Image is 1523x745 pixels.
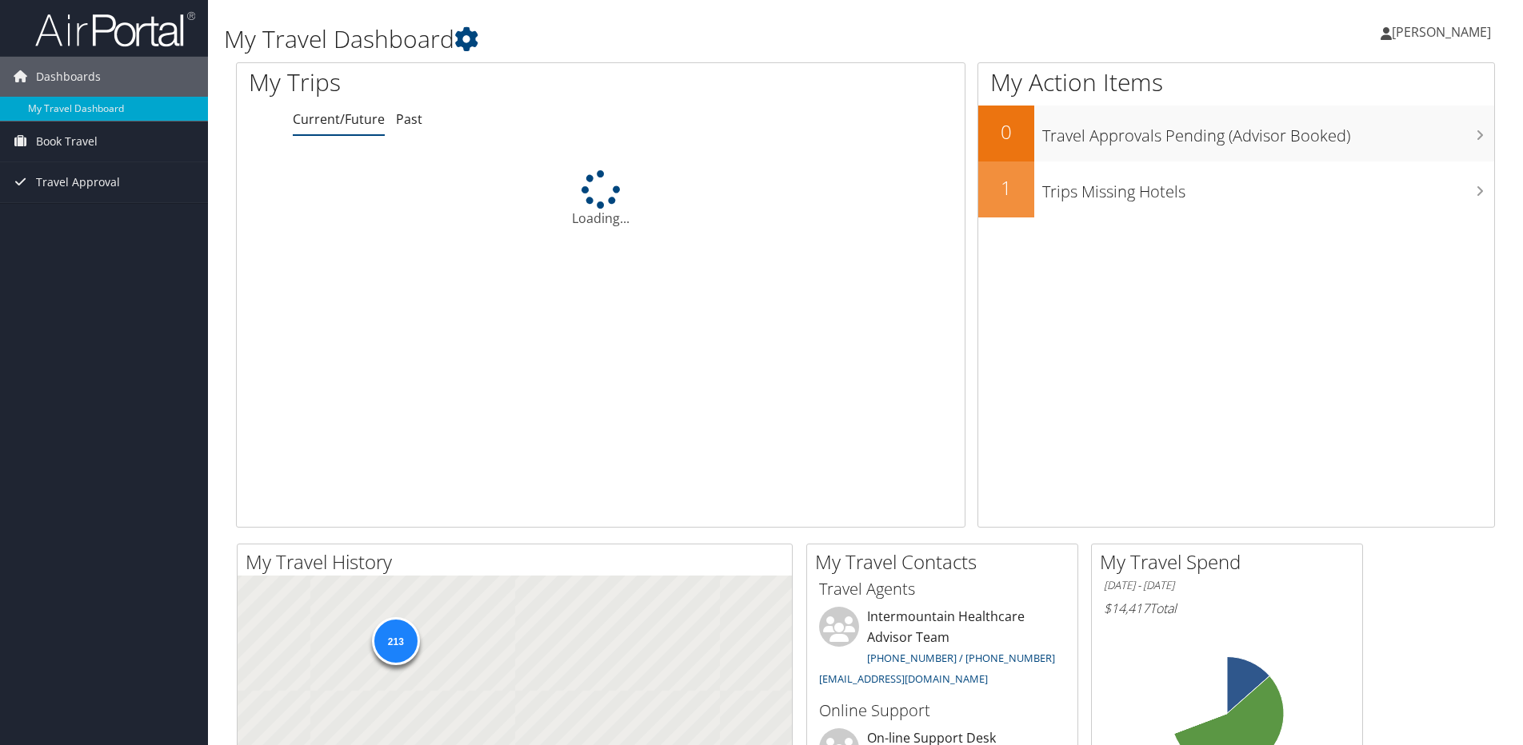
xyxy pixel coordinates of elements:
[1104,600,1350,617] h6: Total
[978,174,1034,201] h2: 1
[293,110,385,128] a: Current/Future
[246,548,792,576] h2: My Travel History
[237,170,965,228] div: Loading...
[36,122,98,161] span: Book Travel
[249,66,650,99] h1: My Trips
[819,578,1065,600] h3: Travel Agents
[371,617,419,665] div: 213
[811,607,1073,692] li: Intermountain Healthcare Advisor Team
[1100,548,1362,576] h2: My Travel Spend
[815,548,1077,576] h2: My Travel Contacts
[35,10,195,48] img: airportal-logo.png
[867,651,1055,665] a: [PHONE_NUMBER] / [PHONE_NUMBER]
[1392,23,1491,41] span: [PERSON_NAME]
[819,699,1065,722] h3: Online Support
[36,162,120,202] span: Travel Approval
[1381,8,1507,56] a: [PERSON_NAME]
[1042,173,1494,203] h3: Trips Missing Hotels
[978,161,1494,217] a: 1Trips Missing Hotels
[1042,117,1494,147] h3: Travel Approvals Pending (Advisor Booked)
[819,671,988,686] a: [EMAIL_ADDRESS][DOMAIN_NAME]
[224,22,1079,56] h1: My Travel Dashboard
[36,57,101,97] span: Dashboards
[1104,600,1149,617] span: $14,417
[978,118,1034,145] h2: 0
[396,110,422,128] a: Past
[978,66,1494,99] h1: My Action Items
[1104,578,1350,593] h6: [DATE] - [DATE]
[978,106,1494,161] a: 0Travel Approvals Pending (Advisor Booked)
